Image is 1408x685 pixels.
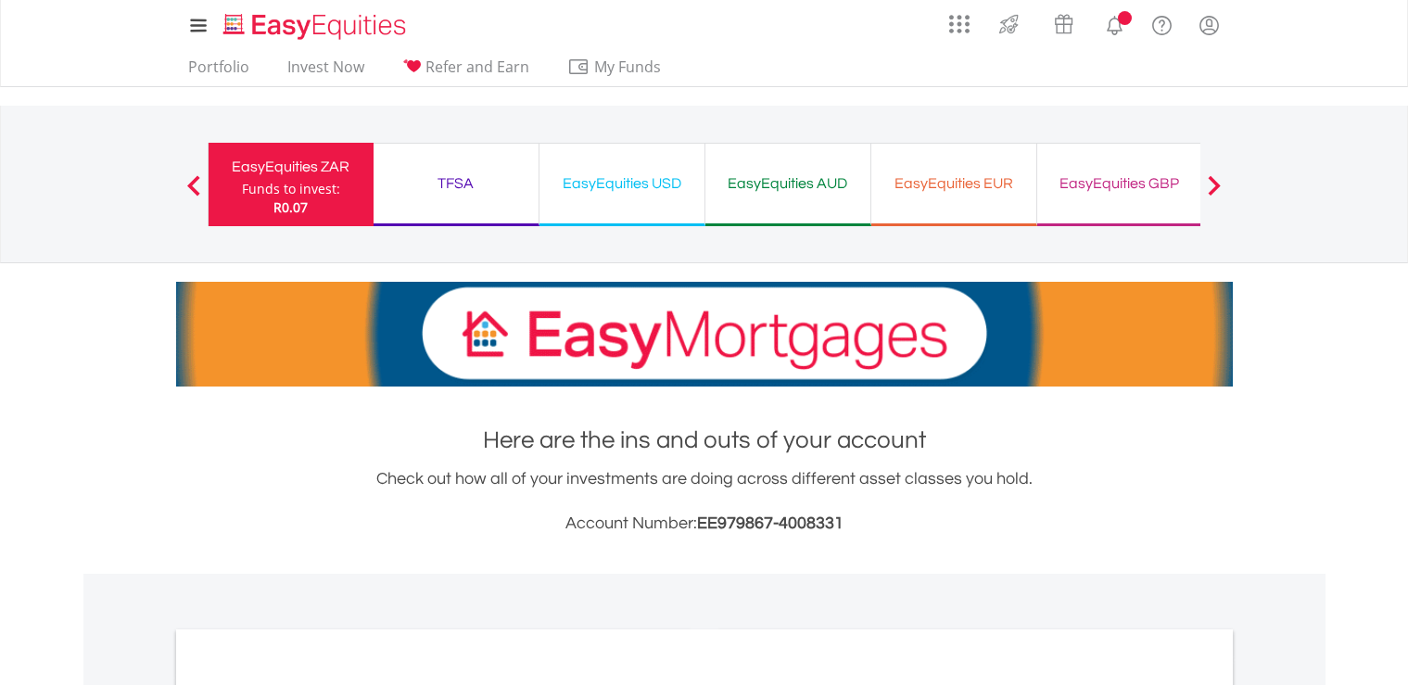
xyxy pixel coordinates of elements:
div: EasyEquities AUD [717,171,859,197]
h1: Here are the ins and outs of your account [176,424,1233,457]
img: vouchers-v2.svg [1048,9,1079,39]
img: thrive-v2.svg [994,9,1024,39]
div: Funds to invest: [242,180,340,198]
a: My Profile [1186,5,1233,45]
h3: Account Number: [176,511,1233,537]
a: Vouchers [1036,5,1091,39]
div: EasyEquities USD [551,171,693,197]
img: EasyEquities_Logo.png [220,11,413,42]
span: R0.07 [273,198,308,216]
a: Notifications [1091,5,1138,42]
img: EasyMortage Promotion Banner [176,282,1233,387]
a: FAQ's and Support [1138,5,1186,42]
a: Portfolio [181,57,257,86]
button: Previous [175,184,212,203]
div: EasyEquities ZAR [220,154,362,180]
div: TFSA [385,171,527,197]
img: grid-menu-icon.svg [949,14,970,34]
a: Invest Now [280,57,372,86]
div: EasyEquities EUR [882,171,1025,197]
button: Next [1196,184,1233,203]
span: My Funds [567,55,689,79]
span: EE979867-4008331 [697,514,844,532]
span: Refer and Earn [425,57,529,77]
a: Home page [216,5,413,42]
div: Check out how all of your investments are doing across different asset classes you hold. [176,466,1233,537]
a: Refer and Earn [395,57,537,86]
a: AppsGrid [937,5,982,34]
div: EasyEquities GBP [1048,171,1191,197]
